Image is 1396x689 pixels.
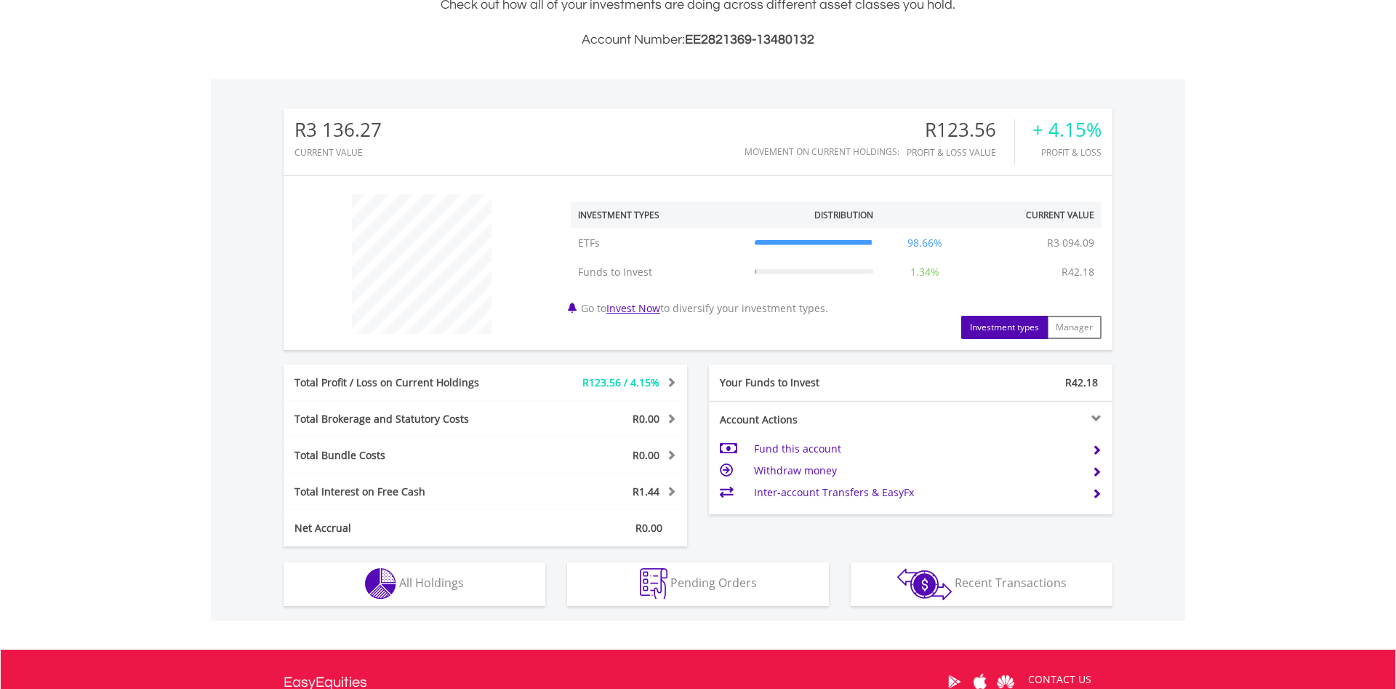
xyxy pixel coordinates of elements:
a: Invest Now [606,301,660,315]
span: R0.00 [633,412,659,426]
td: Withdraw money [754,460,1080,482]
div: CURRENT VALUE [294,148,382,157]
th: Investment Types [571,202,747,228]
img: holdings-wht.png [365,568,396,600]
span: R0.00 [635,521,662,535]
div: Total Profit / Loss on Current Holdings [284,375,519,390]
div: Net Accrual [284,521,519,535]
img: pending_instructions-wht.png [640,568,667,600]
div: Total Brokerage and Statutory Costs [284,412,519,426]
div: Total Bundle Costs [284,448,519,463]
div: Profit & Loss [1032,148,1102,157]
td: R42.18 [1054,258,1102,287]
div: R3 136.27 [294,119,382,140]
span: R42.18 [1065,375,1098,389]
td: 1.34% [880,258,969,287]
div: Account Actions [709,413,911,427]
span: Recent Transactions [955,575,1067,591]
div: Go to to diversify your investment types. [560,187,1112,339]
div: Your Funds to Invest [709,375,911,390]
td: Inter-account Transfers & EasyFx [754,482,1080,503]
td: Fund this account [754,438,1080,460]
button: Recent Transactions [851,562,1112,606]
div: Movement on Current Holdings: [745,147,899,156]
h3: Account Number: [284,30,1112,50]
div: R123.56 [907,119,1014,140]
img: transactions-zar-wht.png [897,568,952,600]
th: Current Value [968,202,1102,228]
div: Total Interest on Free Cash [284,485,519,499]
button: All Holdings [284,562,545,606]
span: R0.00 [633,448,659,462]
button: Pending Orders [567,562,829,606]
td: Funds to Invest [571,258,747,287]
div: + 4.15% [1032,119,1102,140]
td: R3 094.09 [1040,228,1102,258]
span: R1.44 [633,485,659,498]
div: Profit & Loss Value [907,148,1014,157]
td: ETFs [571,228,747,258]
td: 98.66% [880,228,969,258]
span: EE2821369-13480132 [685,33,814,47]
div: Distribution [814,209,873,221]
span: Pending Orders [670,575,757,591]
button: Investment types [961,316,1048,339]
button: Manager [1047,316,1102,339]
span: R123.56 / 4.15% [582,375,659,389]
span: All Holdings [399,575,464,591]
